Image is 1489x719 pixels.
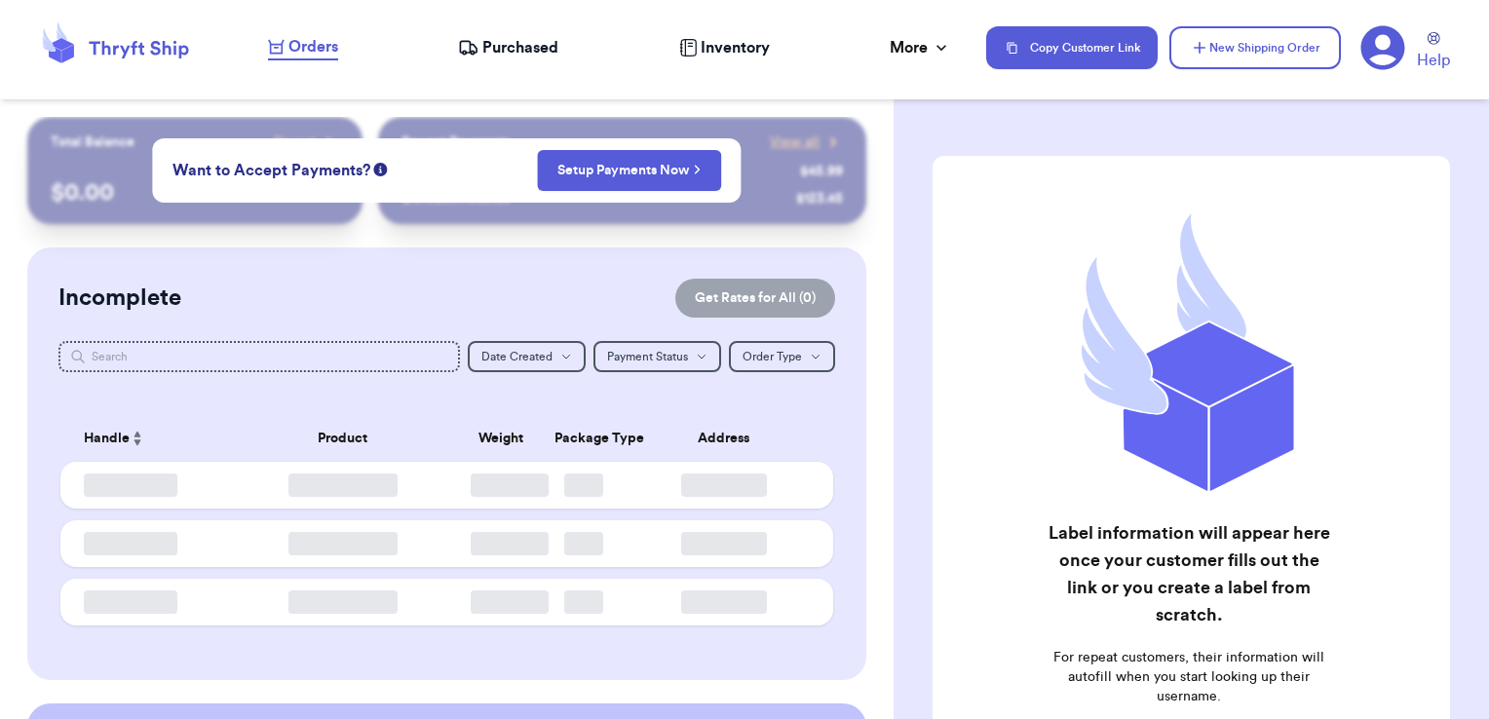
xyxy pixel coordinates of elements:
[58,341,461,372] input: Search
[481,351,553,362] span: Date Created
[51,132,134,152] p: Total Balance
[459,415,542,462] th: Weight
[796,189,843,208] div: $ 123.45
[543,415,626,462] th: Package Type
[1417,49,1450,72] span: Help
[172,159,370,182] span: Want to Accept Payments?
[1045,648,1334,706] p: For repeat customers, their information will autofill when you start looking up their username.
[482,36,558,59] span: Purchased
[800,162,843,181] div: $ 45.99
[890,36,951,59] div: More
[288,35,338,58] span: Orders
[268,35,338,60] a: Orders
[607,351,688,362] span: Payment Status
[593,341,721,372] button: Payment Status
[537,150,721,191] button: Setup Payments Now
[743,351,802,362] span: Order Type
[1045,519,1334,628] h2: Label information will appear here once your customer fills out the link or you create a label fr...
[58,283,181,314] h2: Incomplete
[626,415,833,462] th: Address
[458,36,558,59] a: Purchased
[130,427,145,450] button: Sort ascending
[675,279,835,318] button: Get Rates for All (0)
[986,26,1158,69] button: Copy Customer Link
[51,177,340,208] p: $ 0.00
[274,132,339,152] a: Payout
[770,132,820,152] span: View all
[701,36,770,59] span: Inventory
[84,429,130,449] span: Handle
[1417,32,1450,72] a: Help
[557,161,701,180] a: Setup Payments Now
[468,341,586,372] button: Date Created
[770,132,843,152] a: View all
[679,36,770,59] a: Inventory
[729,341,835,372] button: Order Type
[226,415,459,462] th: Product
[401,132,510,152] p: Recent Payments
[274,132,316,152] span: Payout
[1169,26,1341,69] button: New Shipping Order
